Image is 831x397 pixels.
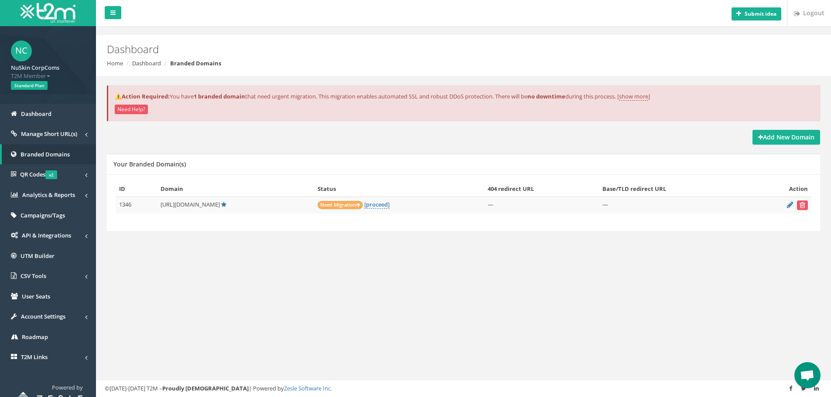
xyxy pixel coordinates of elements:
[22,231,71,239] span: API & Integrations
[116,197,157,214] td: 1346
[794,362,821,388] a: Open chat
[751,181,811,197] th: Action
[21,211,65,219] span: Campaigns/Tags
[11,72,85,80] span: T2M Member
[107,59,123,67] a: Home
[21,252,55,260] span: UTM Builder
[11,41,32,61] span: NC
[116,181,157,197] th: ID
[22,333,48,341] span: Roadmap
[22,191,75,199] span: Analytics & Reports
[170,59,221,67] strong: Branded Domains
[527,92,565,100] strong: no downtime
[21,110,51,118] span: Dashboard
[752,130,820,145] a: Add New Domain
[11,81,48,90] span: Standard Plan
[484,197,599,214] td: —
[113,161,186,167] h5: Your Branded Domain(s)
[45,170,57,179] span: v2
[599,197,751,214] td: —
[221,200,226,208] a: Default
[22,292,50,300] span: User Seats
[132,59,161,67] a: Dashboard
[484,181,599,197] th: 404 redirect URL
[11,64,59,71] strong: NuSkin CorpComs
[194,92,245,100] strong: 1 branded domain
[20,170,57,178] span: QR Codes
[21,3,75,23] img: T2M
[115,92,170,100] strong: ⚠️Action Required:
[105,384,822,393] div: ©[DATE]-[DATE] T2M – | Powered by
[745,10,776,17] b: Submit idea
[21,130,77,138] span: Manage Short URL(s)
[619,92,648,101] a: show more
[21,353,48,361] span: T2M Links
[314,181,484,197] th: Status
[115,92,813,101] p: You have that need urgent migration. This migration enables automated SSL and robust DDoS protect...
[161,200,220,208] span: [URL][DOMAIN_NAME]
[157,181,314,197] th: Domain
[52,383,83,391] span: Powered by
[732,7,781,20] button: Submit idea
[21,272,46,280] span: CSV Tools
[162,384,249,392] strong: Proudly [DEMOGRAPHIC_DATA]
[21,312,65,320] span: Account Settings
[107,44,699,55] h2: Dashboard
[21,150,70,158] span: Branded Domains
[758,133,814,141] strong: Add New Domain
[284,384,332,392] a: Zesle Software Inc.
[599,181,751,197] th: Base/TLD redirect URL
[364,200,390,209] a: [proceed]
[318,201,363,209] span: Need Migration
[115,105,148,114] button: Need Help?
[11,61,85,80] a: NuSkin CorpComs T2M Member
